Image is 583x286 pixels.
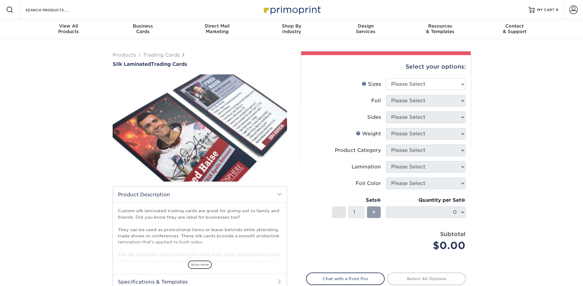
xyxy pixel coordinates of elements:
a: View AllProducts [32,20,106,39]
img: Primoprint [261,3,322,16]
span: + [372,208,376,217]
div: Sets [332,197,381,204]
a: Resources& Templates [403,20,477,39]
div: Sizes [362,81,381,88]
div: & Templates [403,23,477,34]
input: SEARCH PRODUCTS..... [25,6,84,13]
div: Lamination [352,163,381,171]
div: & Support [477,23,552,34]
span: 0 [556,8,559,12]
span: Silk Laminated [113,61,151,67]
span: - [338,208,340,217]
span: show more [188,261,212,269]
div: Foil Color [356,180,381,187]
div: Sides [367,114,381,121]
h1: Trading Cards [113,61,287,67]
a: Select All Options [387,273,466,285]
div: Weight [356,130,381,137]
h2: Product Description [113,187,287,202]
div: Services [329,23,403,34]
div: $0.00 [391,238,465,253]
span: Resources [403,23,477,29]
div: Industry [254,23,329,34]
span: View All [32,23,106,29]
a: Products [113,52,136,58]
a: Silk LaminatedTrading Cards [113,61,287,67]
a: DesignServices [329,20,403,39]
span: MY CART [537,7,555,13]
a: Trading Cards [143,52,180,58]
span: Business [106,23,180,29]
span: Contact [477,23,552,29]
div: Foil [371,97,381,104]
span: Shop By [254,23,329,29]
div: Product Category [335,147,381,154]
div: Cards [106,23,180,34]
a: Contact& Support [477,20,552,39]
strong: Subtotal [440,231,465,237]
a: Chat with a Print Pro [306,273,385,285]
div: Quantity per Set [386,197,465,204]
span: Direct Mail [180,23,254,29]
div: Products [32,23,106,34]
div: Select your options: [306,55,466,78]
a: Shop ByIndustry [254,20,329,39]
img: Silk Laminated 01 [113,68,287,188]
p: Custom silk laminated trading cards are great for giving out to family and friends. Did you know ... [118,208,282,270]
div: Marketing [180,23,254,34]
span: Design [329,23,403,29]
a: Direct MailMarketing [180,20,254,39]
a: BusinessCards [106,20,180,39]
